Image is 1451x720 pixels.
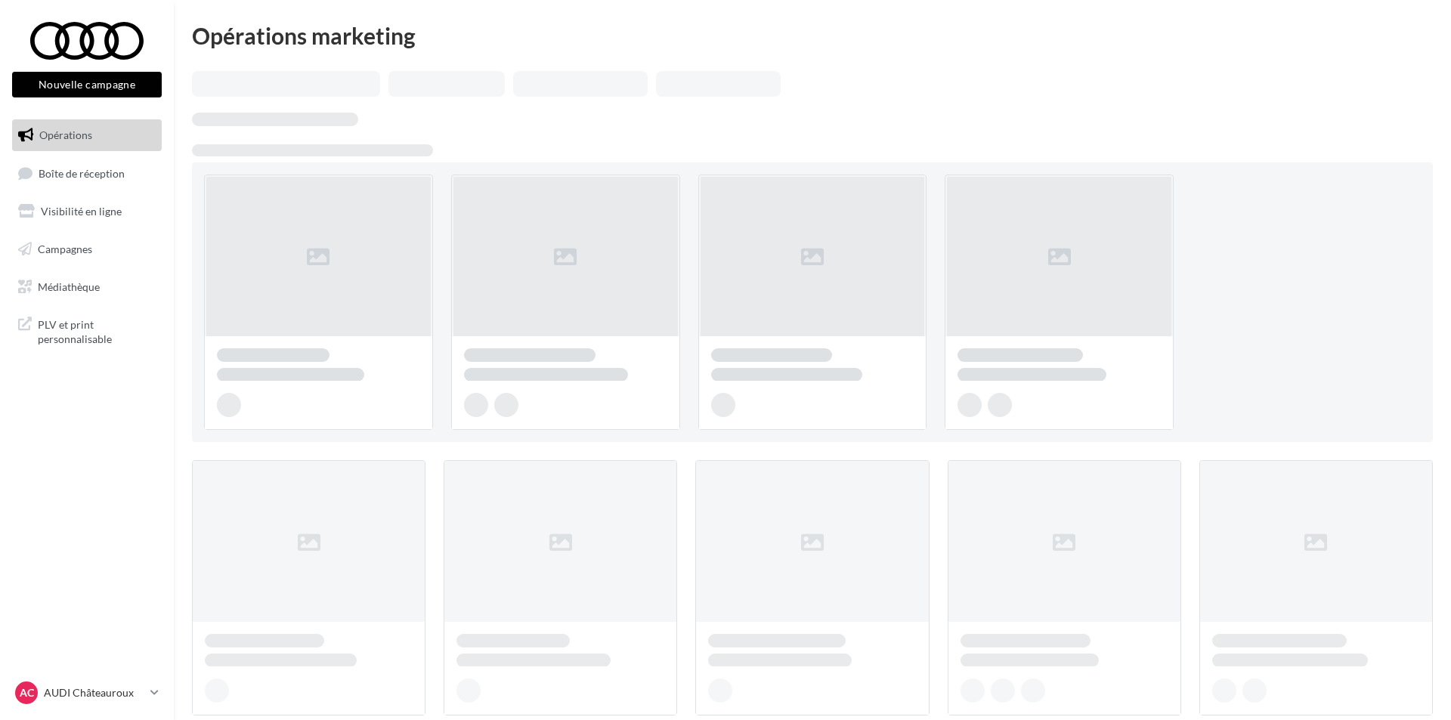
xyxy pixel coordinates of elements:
a: Boîte de réception [9,157,165,190]
button: Nouvelle campagne [12,72,162,97]
span: AC [20,685,34,700]
span: Médiathèque [38,280,100,292]
a: AC AUDI Châteauroux [12,678,162,707]
p: AUDI Châteauroux [44,685,144,700]
a: Campagnes [9,233,165,265]
span: Campagnes [38,243,92,255]
a: PLV et print personnalisable [9,308,165,353]
span: Boîte de réception [39,166,125,179]
a: Opérations [9,119,165,151]
div: Opérations marketing [192,24,1433,47]
a: Visibilité en ligne [9,196,165,227]
span: PLV et print personnalisable [38,314,156,347]
span: Visibilité en ligne [41,205,122,218]
span: Opérations [39,128,92,141]
a: Médiathèque [9,271,165,303]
